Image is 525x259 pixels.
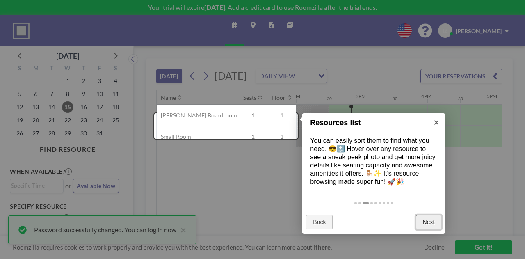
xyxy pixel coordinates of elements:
[306,215,333,230] a: Back
[239,112,267,119] span: 1
[157,112,237,119] span: [PERSON_NAME] Boardroom
[267,112,296,119] span: 1
[302,128,445,194] div: You can easily sort them to find what you need. 😎🔝 Hover over any resource to see a sneak peek ph...
[416,215,442,230] a: Next
[310,117,425,128] h1: Resources list
[427,113,445,132] a: ×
